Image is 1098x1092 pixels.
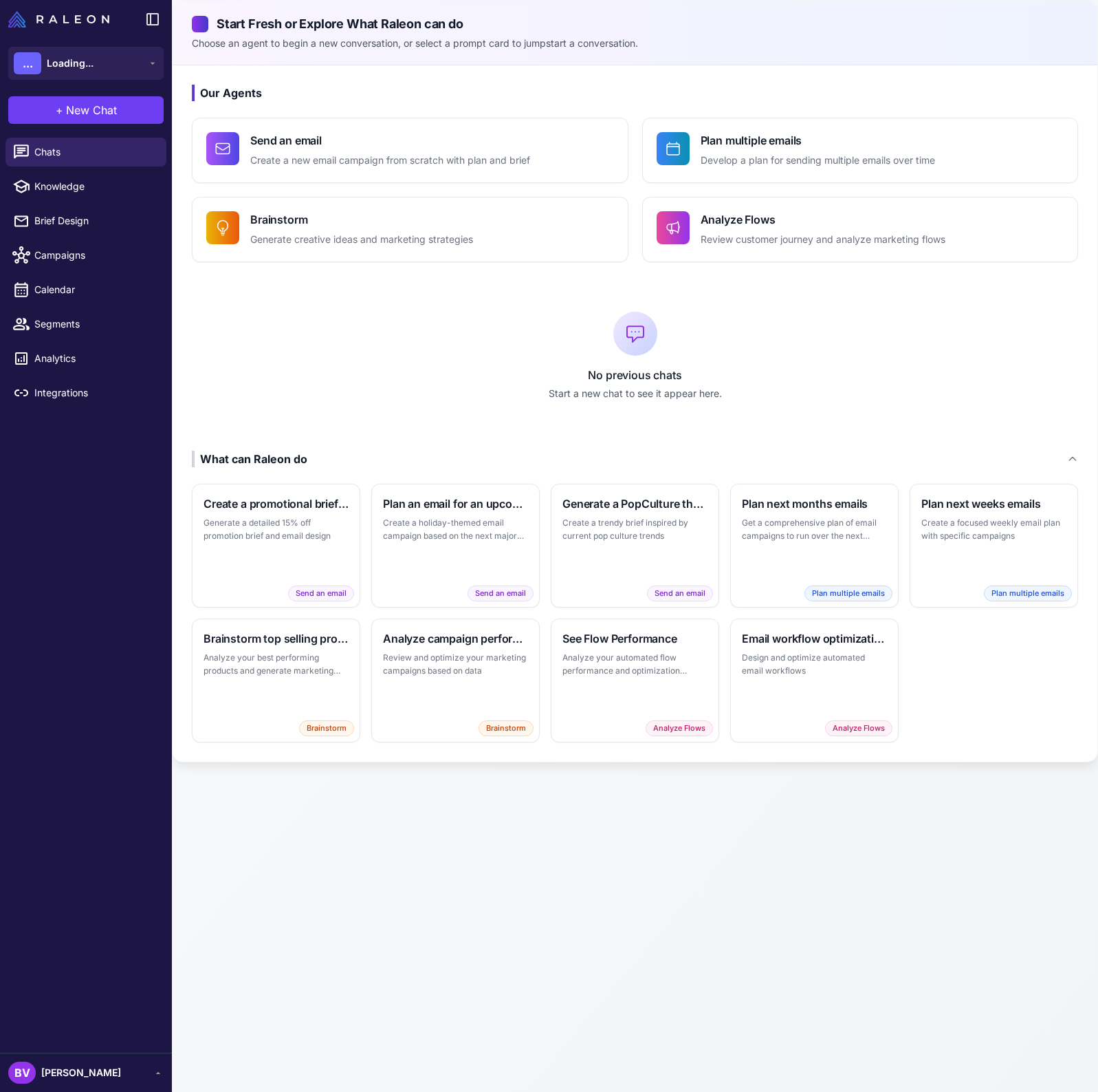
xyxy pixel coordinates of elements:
[642,118,1079,183] button: Plan multiple emailsDevelop a plan for sending multiple emails over time
[479,720,534,736] span: Brainstorm
[34,144,155,160] span: Chats
[562,495,707,512] h3: Generate a PopCulture themed brief
[6,310,166,339] a: Segments
[8,96,164,124] button: +New Chat
[6,378,166,407] a: Integrations
[204,495,349,512] h3: Create a promotional brief and email
[383,495,528,512] h3: Plan an email for an upcoming holiday
[6,206,166,235] a: Brief Design
[562,651,707,678] p: Analyze your automated flow performance and optimization opportunities
[192,118,628,183] button: Send an emailCreate a new email campaign from scratch with plan and brief
[730,619,899,742] button: Email workflow optimizationDesign and optimize automated email workflowsAnalyze Flows
[204,651,349,678] p: Analyze your best performing products and generate marketing ideas
[910,484,1078,608] button: Plan next weeks emailsCreate a focused weekly email plan with specific campaignsPlan multiple emails
[804,586,892,601] span: Plan multiple emails
[299,720,354,736] span: Brainstorm
[8,11,109,28] img: Raleon Logo
[742,651,887,678] p: Design and optimize automated email workflows
[8,1062,36,1084] div: BV
[14,52,41,74] div: ...
[701,153,935,169] p: Develop a plan for sending multiple emails over time
[34,282,155,297] span: Calendar
[742,495,887,512] h3: Plan next months emails
[204,516,349,543] p: Generate a detailed 15% off promotion brief and email design
[34,213,155,228] span: Brief Design
[192,14,1078,33] h2: Start Fresh or Explore What Raleon can do
[250,232,473,248] p: Generate creative ideas and marketing strategies
[288,586,354,601] span: Send an email
[34,385,155,400] span: Integrations
[562,516,707,543] p: Create a trendy brief inspired by current pop culture trends
[562,630,707,647] h3: See Flow Performance
[34,248,155,263] span: Campaigns
[984,586,1072,601] span: Plan multiple emails
[250,211,473,228] h4: Brainstorm
[34,317,155,332] span: Segments
[551,619,719,742] button: See Flow PerformanceAnalyze your automated flow performance and optimization opportunitiesAnalyze...
[825,720,892,736] span: Analyze Flows
[701,232,945,248] p: Review customer journey and analyze marketing flows
[192,197,628,262] button: BrainstormGenerate creative ideas and marketing strategies
[34,179,155,194] span: Knowledge
[551,484,719,608] button: Generate a PopCulture themed briefCreate a trendy brief inspired by current pop culture trendsSen...
[646,720,713,736] span: Analyze Flows
[6,344,166,373] a: Analytics
[34,351,155,366] span: Analytics
[468,586,534,601] span: Send an email
[647,586,713,601] span: Send an email
[742,516,887,543] p: Get a comprehensive plan of email campaigns to run over the next month
[41,1065,121,1080] span: [PERSON_NAME]
[192,451,307,467] div: What can Raleon do
[192,619,360,742] button: Brainstorm top selling productsAnalyze your best performing products and generate marketing ideas...
[742,630,887,647] h3: Email workflow optimization
[66,102,117,118] span: New Chat
[192,85,1078,101] h3: Our Agents
[8,11,115,28] a: Raleon Logo
[6,275,166,304] a: Calendar
[701,211,945,228] h4: Analyze Flows
[371,619,540,742] button: Analyze campaign performanceReview and optimize your marketing campaigns based on dataBrainstorm
[192,484,360,608] button: Create a promotional brief and emailGenerate a detailed 15% off promotion brief and email designS...
[6,172,166,201] a: Knowledge
[47,56,94,71] span: Loading...
[192,36,1078,51] p: Choose an agent to begin a new conversation, or select a prompt card to jumpstart a conversation.
[6,138,166,167] a: Chats
[642,197,1079,262] button: Analyze FlowsReview customer journey and analyze marketing flows
[383,630,528,647] h3: Analyze campaign performance
[383,651,528,678] p: Review and optimize your marketing campaigns based on data
[192,386,1078,401] p: Start a new chat to see it appear here.
[8,47,164,80] button: ...Loading...
[250,153,530,169] p: Create a new email campaign from scratch with plan and brief
[371,484,540,608] button: Plan an email for an upcoming holidayCreate a holiday-themed email campaign based on the next maj...
[250,132,530,149] h4: Send an email
[730,484,899,608] button: Plan next months emailsGet a comprehensive plan of email campaigns to run over the next monthPlan...
[921,495,1066,512] h3: Plan next weeks emails
[56,102,63,118] span: +
[6,241,166,270] a: Campaigns
[192,367,1078,383] p: No previous chats
[921,516,1066,543] p: Create a focused weekly email plan with specific campaigns
[701,132,935,149] h4: Plan multiple emails
[383,516,528,543] p: Create a holiday-themed email campaign based on the next major holiday
[204,630,349,647] h3: Brainstorm top selling products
